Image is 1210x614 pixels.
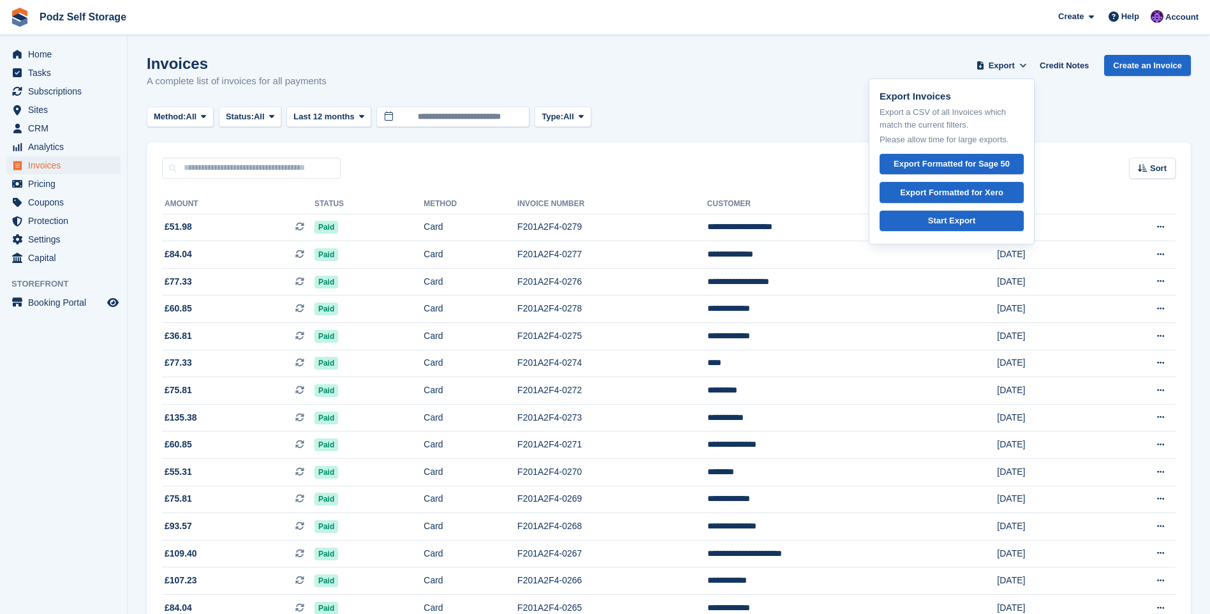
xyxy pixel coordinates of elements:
[165,356,192,370] span: £77.33
[28,249,105,267] span: Capital
[314,466,338,479] span: Paid
[105,295,121,310] a: Preview store
[1035,55,1094,76] a: Credit Notes
[162,194,314,214] th: Amount
[154,110,186,123] span: Method:
[424,404,517,431] td: Card
[1058,10,1084,23] span: Create
[535,107,591,128] button: Type: All
[1151,10,1163,23] img: Jawed Chowdhary
[517,540,707,567] td: F201A2F4-0267
[997,350,1100,377] td: [DATE]
[880,89,1024,104] p: Export Invoices
[424,296,517,323] td: Card
[517,377,707,405] td: F201A2F4-0272
[6,101,121,119] a: menu
[517,323,707,350] td: F201A2F4-0275
[314,303,338,315] span: Paid
[314,357,338,370] span: Paid
[254,110,265,123] span: All
[6,119,121,137] a: menu
[6,175,121,193] a: menu
[28,294,105,311] span: Booking Portal
[165,492,192,505] span: £75.81
[28,156,105,174] span: Invoices
[517,513,707,541] td: F201A2F4-0268
[517,350,707,377] td: F201A2F4-0274
[997,323,1100,350] td: [DATE]
[997,540,1100,567] td: [DATE]
[165,520,192,533] span: £93.57
[517,567,707,595] td: F201A2F4-0266
[707,194,918,214] th: Customer
[424,377,517,405] td: Card
[165,302,192,315] span: £60.85
[6,156,121,174] a: menu
[997,377,1100,405] td: [DATE]
[314,384,338,397] span: Paid
[165,275,192,288] span: £77.33
[1121,10,1139,23] span: Help
[542,110,563,123] span: Type:
[6,82,121,100] a: menu
[314,520,338,533] span: Paid
[314,548,338,560] span: Paid
[6,193,121,211] a: menu
[28,138,105,156] span: Analytics
[997,431,1100,459] td: [DATE]
[517,296,707,323] td: F201A2F4-0278
[165,384,192,397] span: £75.81
[314,438,338,451] span: Paid
[997,214,1100,241] td: [DATE]
[314,194,424,214] th: Status
[424,567,517,595] td: Card
[517,431,707,459] td: F201A2F4-0271
[517,241,707,269] td: F201A2F4-0277
[186,110,197,123] span: All
[880,154,1024,175] a: Export Formatted for Sage 50
[424,431,517,459] td: Card
[1165,11,1199,24] span: Account
[165,574,197,587] span: £107.23
[219,107,281,128] button: Status: All
[997,194,1100,214] th: Created
[314,276,338,288] span: Paid
[314,330,338,343] span: Paid
[424,486,517,513] td: Card
[28,82,105,100] span: Subscriptions
[165,248,192,261] span: £84.04
[997,296,1100,323] td: [DATE]
[424,214,517,241] td: Card
[165,547,197,560] span: £109.40
[880,182,1024,203] a: Export Formatted for Xero
[997,513,1100,541] td: [DATE]
[424,323,517,350] td: Card
[6,294,121,311] a: menu
[147,74,327,89] p: A complete list of invoices for all payments
[928,214,975,227] div: Start Export
[147,55,327,72] h1: Invoices
[517,486,707,513] td: F201A2F4-0269
[424,540,517,567] td: Card
[997,241,1100,269] td: [DATE]
[1150,162,1167,175] span: Sort
[165,465,192,479] span: £55.31
[989,59,1015,72] span: Export
[6,230,121,248] a: menu
[11,278,127,290] span: Storefront
[28,119,105,137] span: CRM
[6,138,121,156] a: menu
[997,486,1100,513] td: [DATE]
[424,241,517,269] td: Card
[424,459,517,486] td: Card
[424,194,517,214] th: Method
[28,45,105,63] span: Home
[314,412,338,424] span: Paid
[147,107,214,128] button: Method: All
[517,404,707,431] td: F201A2F4-0273
[6,64,121,82] a: menu
[293,110,354,123] span: Last 12 months
[997,404,1100,431] td: [DATE]
[424,268,517,296] td: Card
[314,248,338,261] span: Paid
